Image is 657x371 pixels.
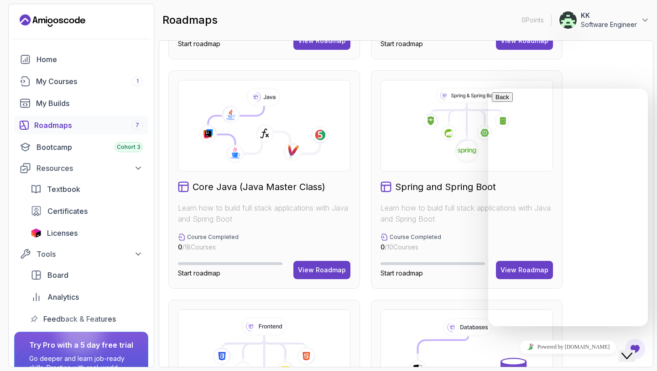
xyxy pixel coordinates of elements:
[36,54,143,65] div: Home
[381,40,423,48] span: Start roadmap
[178,202,350,224] p: Learn how to build full stack applications with Java and Spring Boot
[178,243,239,252] p: / 18 Courses
[36,76,143,87] div: My Courses
[25,288,148,306] a: analytics
[25,180,148,198] a: textbook
[488,337,648,357] iframe: chat widget
[381,202,553,224] p: Learn how to build full stack applications with Java and Spring Boot
[178,40,220,48] span: Start roadmap
[47,291,79,302] span: Analytics
[187,233,239,241] p: Course Completed
[136,122,139,129] span: 7
[298,36,346,45] div: View Roadmap
[43,313,116,324] span: Feedback & Features
[25,310,148,328] a: feedback
[581,11,637,20] p: KK
[136,78,139,85] span: 1
[31,228,42,238] img: jetbrains icon
[619,334,648,362] iframe: chat widget
[117,143,141,151] span: Cohort 3
[488,89,648,326] iframe: chat widget
[178,243,182,251] span: 0
[25,266,148,284] a: board
[47,184,80,195] span: Textbook
[293,32,350,50] button: View Roadmap
[34,120,143,131] div: Roadmaps
[559,11,577,29] img: user profile image
[496,32,553,50] button: View Roadmap
[390,233,441,241] p: Course Completed
[381,243,385,251] span: 0
[47,270,68,281] span: Board
[14,160,148,176] button: Resources
[293,261,350,279] button: View Roadmap
[14,94,148,112] a: builds
[521,16,544,25] p: 0 Points
[178,269,220,277] span: Start roadmap
[193,180,325,193] h2: Core Java (Java Master Class)
[20,13,85,28] a: Landing page
[298,265,346,275] div: View Roadmap
[36,98,143,109] div: My Builds
[395,180,496,193] h2: Spring and Spring Boot
[581,20,637,29] p: Software Engineer
[47,228,78,238] span: Licenses
[25,224,148,242] a: licenses
[559,11,650,29] button: user profile imageKKSoftware Engineer
[36,142,143,153] div: Bootcamp
[36,249,143,260] div: Tools
[381,269,423,277] span: Start roadmap
[47,206,88,217] span: Certificates
[25,202,148,220] a: certificates
[14,72,148,90] a: courses
[14,50,148,69] a: home
[501,36,548,45] div: View Roadmap
[162,13,218,27] h2: roadmaps
[381,243,441,252] p: / 10 Courses
[14,138,148,156] a: bootcamp
[36,163,143,174] div: Resources
[14,116,148,134] a: roadmaps
[14,246,148,262] button: Tools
